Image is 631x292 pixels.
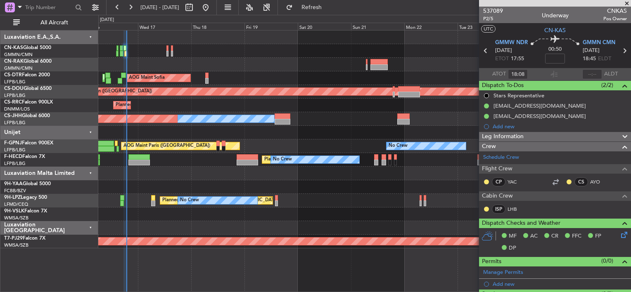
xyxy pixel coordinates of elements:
a: F-GPNJFalcon 900EX [4,141,53,146]
a: Manage Permits [483,268,523,277]
div: Thu 18 [191,23,244,30]
div: Tue 23 [458,23,511,30]
div: Fri 19 [244,23,298,30]
div: Add new [493,280,627,287]
a: LFPB/LBG [4,92,26,99]
span: F-HECD [4,154,22,159]
span: CNKAS [603,7,627,15]
div: Planned Maint London ([GEOGRAPHIC_DATA]) [53,85,152,98]
div: Wed 17 [138,23,191,30]
span: MF [509,232,517,240]
span: Leg Information [482,132,524,141]
span: T7-PJ29 [4,236,23,241]
a: CN-KASGlobal 5000 [4,45,51,50]
span: Permits [482,257,501,266]
a: LFMD/CEQ [4,201,28,207]
span: Flight Crew [482,164,512,174]
a: F-HECDFalcon 7X [4,154,45,159]
a: LFPB/LBG [4,79,26,85]
a: LFPB/LBG [4,160,26,167]
a: LFPB/LBG [4,147,26,153]
span: [DATE] [495,47,512,55]
span: ATOT [492,70,506,78]
a: GMMN/CMN [4,52,33,58]
a: WMSA/SZB [4,215,28,221]
a: CS-DOUGlobal 6500 [4,86,52,91]
span: CN-RAK [4,59,24,64]
div: Sat 20 [298,23,351,30]
a: LHB [508,205,526,213]
span: CN-KAS [544,26,566,35]
input: --:-- [582,69,602,79]
a: CN-RAKGlobal 6000 [4,59,52,64]
span: AC [530,232,538,240]
span: 00:50 [548,45,562,54]
a: 9H-VSLKFalcon 7X [4,209,47,214]
a: WMSA/SZB [4,242,28,248]
span: CS-JHH [4,113,22,118]
div: ISP [492,205,505,214]
div: No Crew [389,140,408,152]
div: Mon 22 [404,23,458,30]
div: Add new [493,123,627,130]
div: No Crew [180,194,199,207]
span: FP [595,232,601,240]
span: Crew [482,142,496,151]
div: Sun 21 [351,23,404,30]
span: Pos Owner [603,15,627,22]
span: [DATE] [583,47,600,55]
div: Stars Representative [493,92,544,99]
a: 9H-YAAGlobal 5000 [4,181,51,186]
div: Underway [542,11,569,20]
div: [EMAIL_ADDRESS][DOMAIN_NAME] [493,102,586,109]
a: 9H-LPZLegacy 500 [4,195,47,200]
div: No Crew [273,153,292,166]
a: GMMN/CMN [4,65,33,71]
div: [DATE] [100,16,114,24]
span: Cabin Crew [482,191,513,201]
span: Refresh [294,5,329,10]
a: FCBB/BZV [4,188,26,194]
span: GMMW NDR [495,39,528,47]
span: 9H-LPZ [4,195,21,200]
input: Trip Number [25,1,73,14]
a: YAC [508,178,526,186]
span: CS-DTR [4,73,22,78]
span: [DATE] - [DATE] [140,4,179,11]
span: 9H-YAA [4,181,23,186]
span: F-GPNJ [4,141,22,146]
span: CN-KAS [4,45,23,50]
span: P2/5 [483,15,503,22]
a: AYO [590,178,609,186]
a: CS-RRCFalcon 900LX [4,100,53,105]
a: T7-PJ29Falcon 7X [4,236,45,241]
span: GMMN CMN [583,39,615,47]
button: All Aircraft [9,16,90,29]
span: CS-RRC [4,100,22,105]
input: --:-- [508,69,528,79]
div: Planned [GEOGRAPHIC_DATA] ([GEOGRAPHIC_DATA]) [162,194,279,207]
span: FFC [572,232,581,240]
button: UTC [481,25,496,33]
span: (0/0) [601,257,613,265]
a: CS-DTRFalcon 2000 [4,73,50,78]
span: Dispatch Checks and Weather [482,219,560,228]
div: AOG Maint Paris ([GEOGRAPHIC_DATA]) [123,140,210,152]
a: LFPB/LBG [4,120,26,126]
span: ELDT [598,55,611,63]
span: 537089 [483,7,503,15]
div: Planned Maint [GEOGRAPHIC_DATA] ([GEOGRAPHIC_DATA]) [264,153,394,166]
div: Planned Maint [GEOGRAPHIC_DATA] ([GEOGRAPHIC_DATA]) [116,99,246,111]
button: Refresh [282,1,332,14]
div: CS [574,177,588,186]
span: (2/2) [601,81,613,89]
div: [EMAIL_ADDRESS][DOMAIN_NAME] [493,113,586,120]
a: Schedule Crew [483,153,519,162]
span: CR [551,232,558,240]
span: 18:45 [583,55,596,63]
div: Tue 16 [85,23,138,30]
span: DP [509,244,516,252]
span: All Aircraft [21,20,87,26]
span: CS-DOU [4,86,24,91]
a: DNMM/LOS [4,106,30,112]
